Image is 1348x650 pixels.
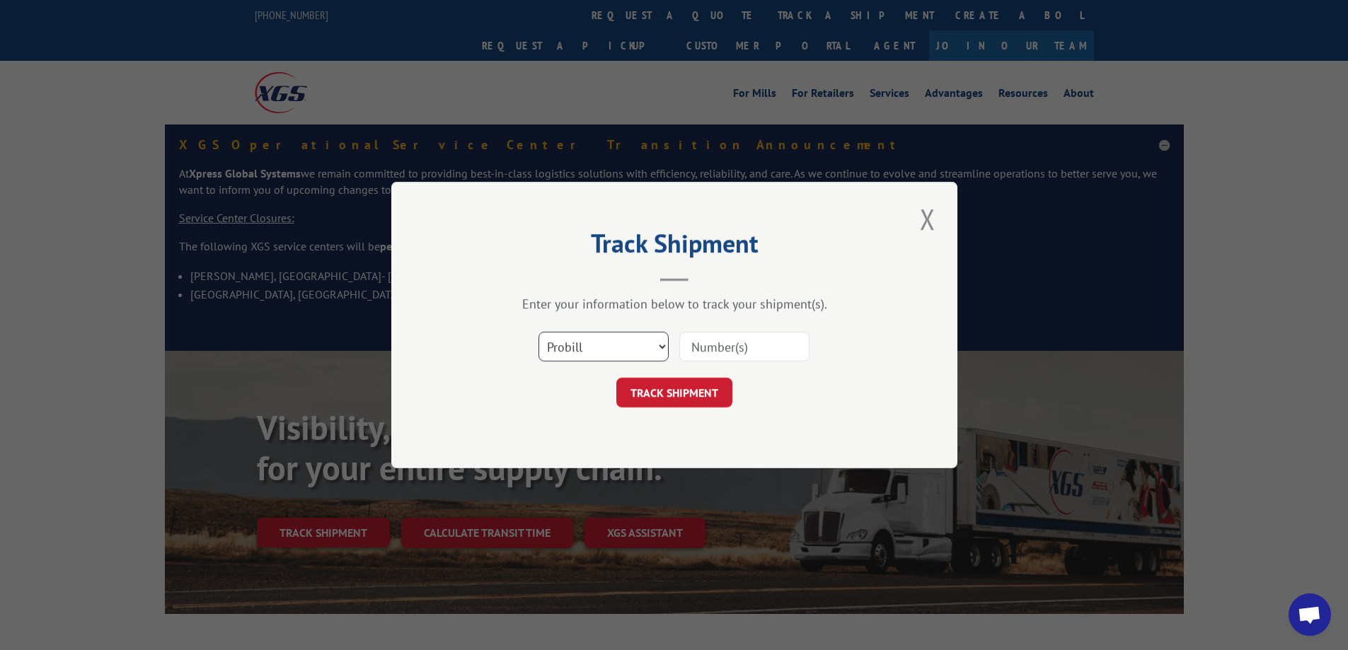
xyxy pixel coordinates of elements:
div: Enter your information below to track your shipment(s). [462,296,887,312]
input: Number(s) [679,332,810,361]
button: TRACK SHIPMENT [616,378,732,407]
button: Close modal [916,199,940,238]
h2: Track Shipment [462,233,887,260]
a: Open chat [1289,593,1331,636]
